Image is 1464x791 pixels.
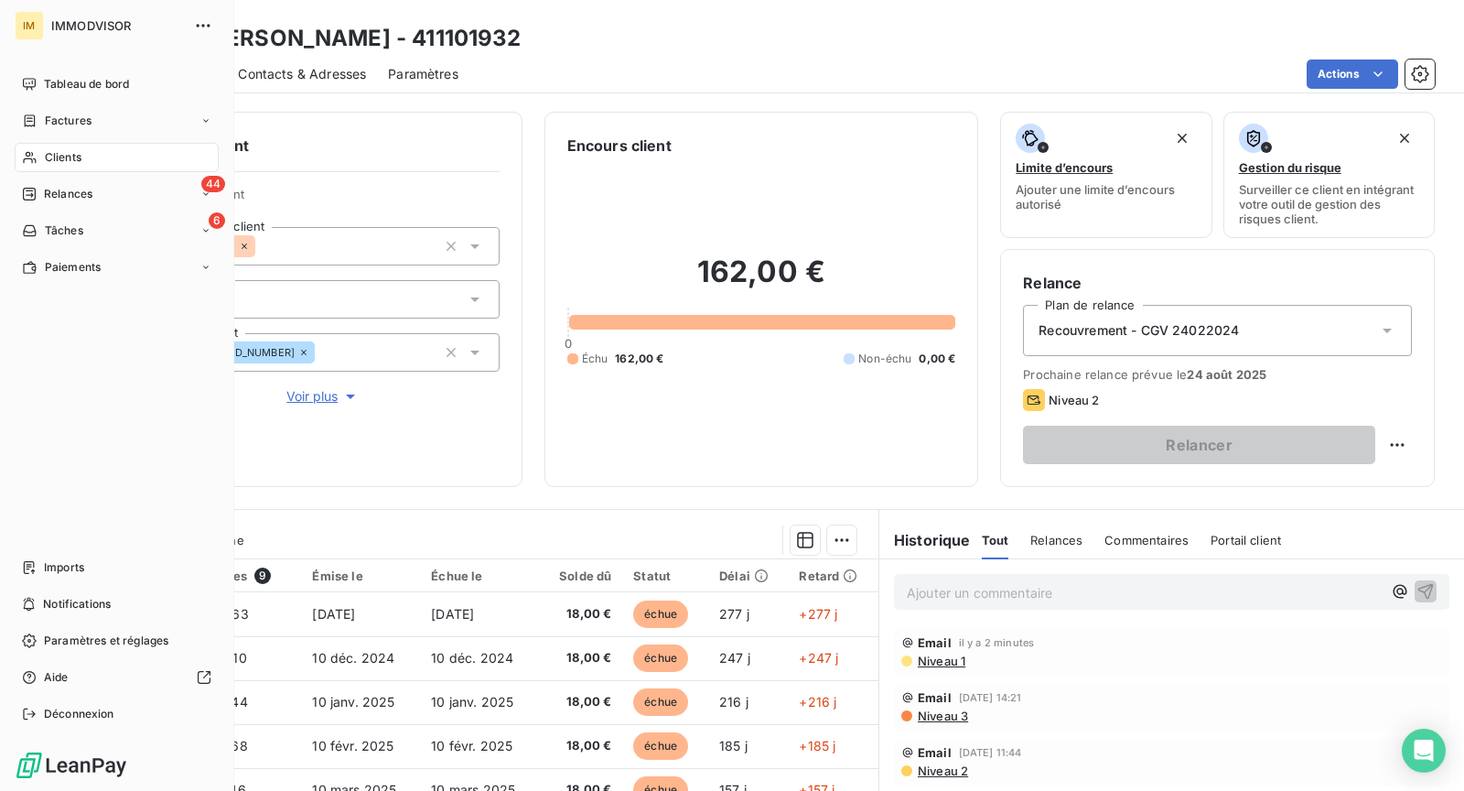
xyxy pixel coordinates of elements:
span: Factures [45,113,91,129]
span: [DATE] 11:44 [959,747,1022,758]
span: Imports [44,559,84,576]
span: échue [633,732,688,760]
a: Factures [15,106,219,135]
span: [DATE] 14:21 [959,692,1022,703]
span: 162,00 € [615,351,663,367]
span: Niveau 2 [1049,393,1099,407]
span: Paiements [45,259,101,276]
span: 277 j [719,606,749,622]
span: Recouvrement - CGV 24022024 [1039,321,1239,340]
div: Émise le [312,569,409,583]
a: Paramètres et réglages [15,626,219,656]
span: [DATE] [312,606,355,622]
span: 18,00 € [550,649,611,667]
a: 44Relances [15,179,219,209]
span: Aide [44,669,69,686]
span: échue [633,645,688,672]
span: Tableau de bord [44,76,129,92]
span: 10 déc. 2024 [431,650,513,666]
button: Limite d’encoursAjouter une limite d’encours autorisé [1000,112,1211,238]
div: Open Intercom Messenger [1402,729,1446,773]
span: Niveau 3 [916,709,968,723]
span: 216 j [719,694,748,710]
input: Ajouter une valeur [315,344,329,361]
span: Surveiller ce client en intégrant votre outil de gestion des risques client. [1239,182,1419,226]
div: Retard [799,569,867,583]
input: Ajouter une valeur [255,238,270,255]
a: Paiements [15,253,219,282]
span: Propriétés Client [147,187,500,212]
div: IM [15,11,44,40]
span: 18,00 € [550,737,611,755]
span: +216 j [799,694,836,710]
span: Portail client [1211,533,1281,547]
span: 10 févr. 2025 [312,738,393,753]
span: Email [918,745,952,760]
span: Email [918,690,952,705]
span: +277 j [799,606,837,622]
span: 10 janv. 2025 [312,694,394,710]
a: Aide [15,663,219,692]
div: Solde dû [550,569,611,583]
span: Commentaires [1104,533,1189,547]
span: Email [918,635,952,650]
span: 18,00 € [550,693,611,711]
button: Gestion du risqueSurveiller ce client en intégrant votre outil de gestion des risques client. [1223,112,1435,238]
div: Délai [719,569,777,583]
span: +247 j [799,650,838,666]
span: Relances [44,186,92,202]
span: Déconnexion [44,706,114,722]
span: 10 déc. 2024 [312,650,394,666]
span: Limite d’encours [1016,160,1113,175]
div: Échue le [431,569,528,583]
h6: Historique [879,529,971,551]
h6: Informations client [111,135,500,157]
h3: EI - [PERSON_NAME] - 411101932 [161,22,522,55]
span: il y a 2 minutes [959,637,1034,648]
h6: Relance [1023,272,1412,294]
span: 6 [209,212,225,229]
span: 0,00 € [919,351,955,367]
span: [DATE] [431,606,474,622]
button: Relancer [1023,426,1375,464]
span: Relances [1030,533,1082,547]
span: Niveau 1 [916,654,965,668]
span: Gestion du risque [1239,160,1341,175]
span: Échu [582,351,608,367]
span: 24 août 2025 [1187,367,1266,382]
button: Voir plus [147,386,500,406]
span: 10 févr. 2025 [431,738,512,753]
span: 185 j [719,738,748,753]
span: +185 j [799,738,835,753]
span: 9 [254,568,271,584]
span: 18,00 € [550,605,611,623]
span: Tâches [45,222,83,239]
span: Notifications [43,596,111,612]
div: Statut [633,569,697,583]
span: Non-échu [858,351,911,367]
span: Tout [982,533,1009,547]
span: Contacts & Adresses [238,65,366,83]
a: Tableau de bord [15,70,219,99]
span: Prochaine relance prévue le [1023,367,1412,382]
span: 44 [201,176,225,192]
span: 0 [565,336,572,351]
img: Logo LeanPay [15,751,128,780]
span: 247 j [719,650,750,666]
a: 6Tâches [15,216,219,245]
span: Paramètres et réglages [44,633,168,649]
span: IMMODVISOR [51,18,183,33]
span: Paramètres [388,65,458,83]
span: Ajouter une limite d’encours autorisé [1016,182,1196,211]
span: échue [633,688,688,716]
span: Niveau 2 [916,764,968,778]
button: Actions [1307,60,1398,89]
h2: 162,00 € [567,254,956,309]
span: Clients [45,149,81,166]
a: Clients [15,143,219,172]
span: échue [633,601,688,628]
span: Voir plus [286,387,360,406]
span: 10 janv. 2025 [431,694,513,710]
a: Imports [15,553,219,582]
h6: Encours client [567,135,672,157]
